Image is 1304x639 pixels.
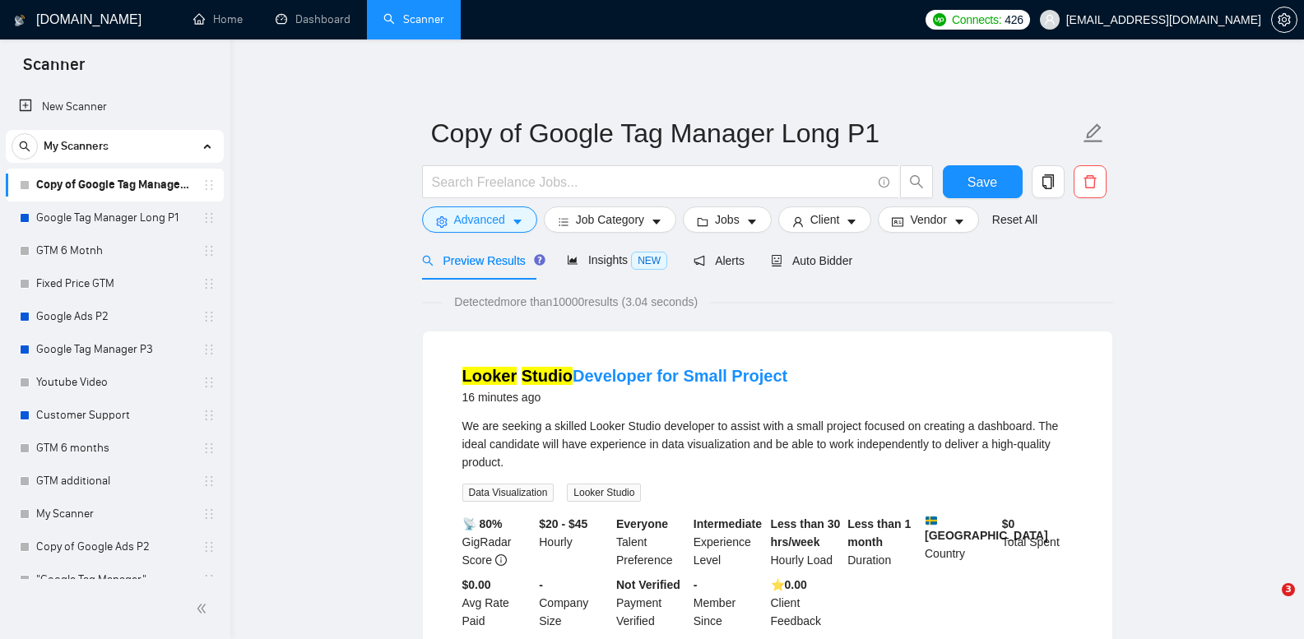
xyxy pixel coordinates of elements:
[202,540,216,553] span: holder
[432,172,871,192] input: Search Freelance Jobs...
[462,517,503,530] b: 📡 80%
[459,576,536,630] div: Avg Rate Paid
[6,90,224,123] li: New Scanner
[1044,14,1056,25] span: user
[462,417,1073,471] div: We are seeking a skilled Looker Studio developer to assist with a small project focused on creati...
[954,215,965,228] span: caret-down
[36,530,193,563] a: Copy of Google Ads P2
[921,515,999,569] div: Country
[992,211,1037,229] a: Reset All
[459,515,536,569] div: GigRadar Score
[202,507,216,521] span: holder
[495,554,507,566] span: info-circle
[36,366,193,399] a: Youtube Video
[651,215,662,228] span: caret-down
[910,211,946,229] span: Vendor
[202,573,216,586] span: holder
[892,215,903,228] span: idcard
[443,293,709,311] span: Detected more than 10000 results (3.04 seconds)
[202,475,216,488] span: holder
[383,12,444,26] a: searchScanner
[616,578,680,591] b: Not Verified
[36,169,193,201] a: Copy of Google Tag Manager Long P1
[690,515,768,569] div: Experience Level
[539,517,587,530] b: $20 - $45
[771,517,841,549] b: Less than 30 hrs/week
[36,333,193,366] a: Google Tag Manager P3
[422,254,541,267] span: Preview Results
[792,215,804,228] span: user
[422,206,537,233] button: settingAdvancedcaret-down
[1032,165,1065,198] button: copy
[462,367,788,385] a: Looker StudioDeveloper for Small Project
[36,465,193,498] a: GTM additional
[925,515,1048,542] b: [GEOGRAPHIC_DATA]
[36,563,193,596] a: "Google Tag Manager"
[943,165,1023,198] button: Save
[462,578,491,591] b: $0.00
[436,215,448,228] span: setting
[558,215,569,228] span: bars
[846,215,857,228] span: caret-down
[12,141,37,152] span: search
[522,367,573,385] mark: Studio
[512,215,523,228] span: caret-down
[202,442,216,455] span: holder
[952,11,1001,29] span: Connects:
[1074,174,1106,189] span: delete
[878,206,978,233] button: idcardVendorcaret-down
[19,90,211,123] a: New Scanner
[879,177,889,188] span: info-circle
[202,409,216,422] span: holder
[202,178,216,192] span: holder
[683,206,772,233] button: folderJobscaret-down
[276,12,350,26] a: dashboardDashboard
[10,53,98,87] span: Scanner
[999,515,1076,569] div: Total Spent
[14,7,26,34] img: logo
[36,300,193,333] a: Google Ads P2
[36,234,193,267] a: GTM 6 Motnh
[613,515,690,569] div: Talent Preference
[1033,174,1064,189] span: copy
[1248,583,1288,623] iframe: Intercom live chat
[36,432,193,465] a: GTM 6 months
[771,578,807,591] b: ⭐️ 0.00
[690,576,768,630] div: Member Since
[771,254,852,267] span: Auto Bidder
[202,277,216,290] span: holder
[933,13,946,26] img: upwork-logo.png
[1272,13,1297,26] span: setting
[202,310,216,323] span: holder
[1271,7,1297,33] button: setting
[926,515,937,526] img: 🇸🇪
[694,254,745,267] span: Alerts
[544,206,676,233] button: barsJob Categorycaret-down
[778,206,872,233] button: userClientcaret-down
[12,133,38,160] button: search
[567,253,667,266] span: Insights
[576,211,644,229] span: Job Category
[697,215,708,228] span: folder
[768,515,845,569] div: Hourly Load
[1083,123,1104,144] span: edit
[844,515,921,569] div: Duration
[202,211,216,225] span: holder
[768,576,845,630] div: Client Feedback
[694,578,698,591] b: -
[462,484,555,502] span: Data Visualization
[694,517,762,530] b: Intermediate
[1271,13,1297,26] a: setting
[462,387,788,407] div: 16 minutes ago
[536,576,613,630] div: Company Size
[746,215,758,228] span: caret-down
[193,12,243,26] a: homeHome
[694,255,705,266] span: notification
[36,267,193,300] a: Fixed Price GTM
[36,399,193,432] a: Customer Support
[1282,583,1295,596] span: 3
[539,578,543,591] b: -
[431,113,1079,154] input: Scanner name...
[36,498,193,530] a: My Scanner
[1005,11,1023,29] span: 426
